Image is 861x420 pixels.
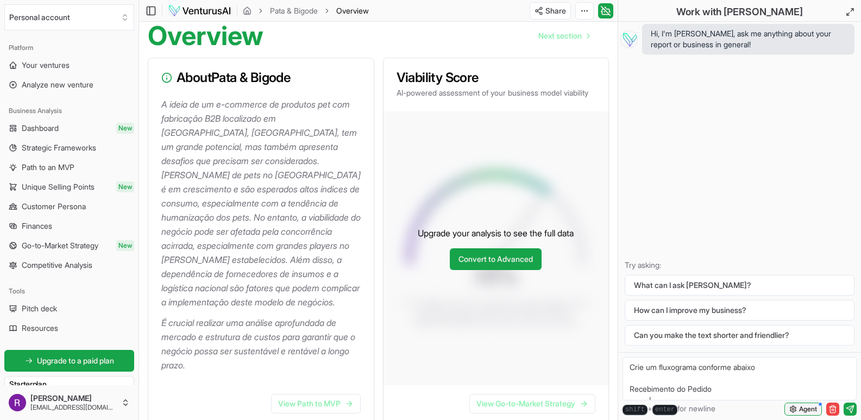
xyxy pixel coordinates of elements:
span: Dashboard [22,123,59,134]
span: Analyze new venture [22,79,93,90]
span: Competitive Analysis [22,260,92,271]
span: Your ventures [22,60,70,71]
p: Upgrade your analysis to see the full data [418,227,574,240]
span: [PERSON_NAME] [30,393,117,403]
span: Path to an MVP [22,162,74,173]
button: Select an organization [4,4,134,30]
h1: Overview [148,23,263,49]
a: Go-to-Market StrategyNew [4,237,134,254]
kbd: enter [652,405,677,415]
button: Can you make the text shorter and friendlier? [625,325,854,346]
h3: Viability Score [397,71,596,84]
nav: pagination [530,25,598,47]
h2: Work with [PERSON_NAME] [676,4,803,20]
span: Pitch deck [22,303,57,314]
a: Competitive Analysis [4,256,134,274]
span: Finances [22,221,52,231]
a: Unique Selling PointsNew [4,178,134,196]
a: Convert to Advanced [450,248,542,270]
p: É crucial realizar uma análise aprofundada de mercado e estrutura de custos para garantir que o n... [161,316,365,372]
span: [EMAIL_ADDRESS][DOMAIN_NAME] [30,403,117,412]
p: A ideia de um e-commerce de produtos pet com fabricação B2B localizado em [GEOGRAPHIC_DATA], [GEO... [161,97,365,309]
a: Upgrade to a paid plan [4,350,134,372]
span: Go-to-Market Strategy [22,240,98,251]
h3: About Pata & Bigode [161,71,361,84]
a: Go to next page [530,25,598,47]
span: Resources [22,323,58,334]
a: View Path to MVP [271,394,361,413]
nav: breadcrumb [243,5,369,16]
a: Path to an MVP [4,159,134,176]
span: New [116,123,134,134]
span: New [116,181,134,192]
span: Unique Selling Points [22,181,95,192]
p: Try asking: [625,260,854,271]
a: Your ventures [4,57,134,74]
button: Share [530,2,571,20]
span: Customer Persona [22,201,86,212]
a: Resources [4,319,134,337]
a: Customer Persona [4,198,134,215]
a: Pata & Bigode [270,5,318,16]
div: Business Analysis [4,102,134,120]
span: + for newline [623,403,715,415]
a: Analyze new venture [4,76,134,93]
div: Tools [4,283,134,300]
span: Hi, I'm [PERSON_NAME], ask me anything about your report or business in general! [651,28,846,50]
h3: Starter plan [9,379,129,390]
a: Finances [4,217,134,235]
span: Agent [799,405,817,413]
a: Pitch deck [4,300,134,317]
img: logo [168,4,231,17]
p: AI-powered assessment of your business model viability [397,87,596,98]
button: How can I improve my business? [625,300,854,321]
a: Strategic Frameworks [4,139,134,156]
span: Upgrade to a paid plan [37,355,114,366]
button: Agent [784,403,822,416]
span: New [116,240,134,251]
img: ACg8ocL_Vq2zoupGl4VE2Z-jDeFErRfMkO14tcYNztDelvXqlKuyiA=s96-c [9,394,26,411]
a: View Go-to-Market Strategy [469,394,595,413]
span: Next section [538,30,582,41]
img: Vera [620,30,638,48]
button: [PERSON_NAME][EMAIL_ADDRESS][DOMAIN_NAME] [4,390,134,416]
span: Overview [336,5,369,16]
a: DashboardNew [4,120,134,137]
button: What can I ask [PERSON_NAME]? [625,275,854,296]
div: Platform [4,39,134,57]
kbd: shift [623,405,648,415]
textarea: Crie um fluxograma conforme abaixo Recebimento do Pedido ↓ Definição da Personalização ↓ Separaçã... [623,357,857,400]
span: Share [545,5,566,16]
span: Strategic Frameworks [22,142,96,153]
